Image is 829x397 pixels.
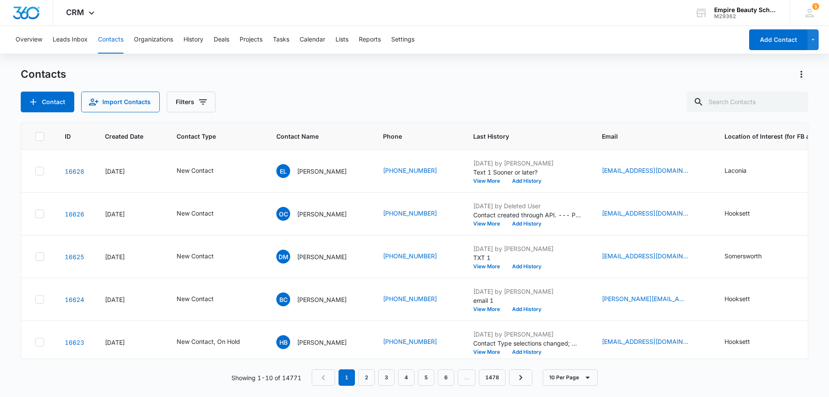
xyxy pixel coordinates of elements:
p: email 1 [473,296,581,305]
a: [PHONE_NUMBER] [383,209,437,218]
button: Organizations [134,26,173,54]
div: Location of Interest (for FB ad integration) - Laconia - Select to Edit Field [725,166,762,176]
button: View More [473,349,506,355]
div: Phone - (603) 560-3866 - Select to Edit Field [383,294,452,305]
a: Page 4 [398,369,414,386]
button: Add History [506,178,547,184]
div: New Contact [177,294,214,303]
div: Email - hannahbrennan00@gmail.com - Select to Edit Field [602,337,704,347]
p: [DATE] by [PERSON_NAME] [473,330,581,339]
button: Add History [506,307,547,312]
div: Email - ashlanex0@gmail.com - Select to Edit Field [602,166,704,176]
a: Page 3 [378,369,395,386]
span: ID [65,132,72,141]
button: Lists [335,26,348,54]
p: [DATE] by [PERSON_NAME] [473,287,581,296]
div: Contact Type - New Contact - Select to Edit Field [177,209,229,219]
button: Tasks [273,26,289,54]
div: account name [714,6,777,13]
button: Calendar [300,26,325,54]
em: 1 [339,369,355,386]
button: Filters [167,92,215,112]
a: [PHONE_NUMBER] [383,251,437,260]
a: [EMAIL_ADDRESS][DOMAIN_NAME] [602,251,688,260]
div: Contact Type - New Contact - Select to Edit Field [177,251,229,262]
span: Contact Name [276,132,350,141]
div: Contact Type - New Contact - Select to Edit Field [177,166,229,176]
button: History [184,26,203,54]
p: Text 1 Sooner or later? [473,168,581,177]
div: Location of Interest (for FB ad integration) - Hooksett - Select to Edit Field [725,337,766,347]
a: [EMAIL_ADDRESS][DOMAIN_NAME] [602,337,688,346]
span: Created Date [105,132,143,141]
h1: Contacts [21,68,66,81]
a: Navigate to contact details page for Hannah Brennan [65,339,84,346]
p: [PERSON_NAME] [297,295,347,304]
button: Leads Inbox [53,26,88,54]
div: Location of Interest (for FB ad integration) - Hooksett - Select to Edit Field [725,294,766,305]
a: [PHONE_NUMBER] [383,337,437,346]
div: Location of Interest (for FB ad integration) - Hooksett - Select to Edit Field [725,209,766,219]
div: Contact Name - Desirae Matulonis - Select to Edit Field [276,250,362,264]
a: [EMAIL_ADDRESS][DOMAIN_NAME] [602,166,688,175]
div: Phone - (207) 929-0525 - Select to Edit Field [383,251,452,262]
div: [DATE] [105,167,156,176]
div: Contact Type - New Contact, On Hold - Select to Edit Field [177,337,256,347]
button: Reports [359,26,381,54]
span: HB [276,335,290,349]
button: View More [473,264,506,269]
div: Hooksett [725,337,750,346]
a: Page 6 [438,369,454,386]
a: Navigate to contact details page for Erika Lane [65,168,84,175]
button: 10 Per Page [543,369,598,386]
div: account id [714,13,777,19]
p: [PERSON_NAME] [297,210,347,219]
div: [DATE] [105,338,156,347]
span: DM [276,250,290,264]
div: [DATE] [105,210,156,219]
span: CRM [66,8,84,17]
button: View More [473,221,506,226]
span: EL [276,164,290,178]
div: Location of Interest (for FB ad integration) - Somersworth - Select to Edit Field [725,251,777,262]
span: Contact Type [177,132,243,141]
p: Contact Type selections changed; New Contact was added. [473,339,581,348]
button: Projects [240,26,263,54]
div: Phone - (603) 312-0816 - Select to Edit Field [383,166,452,176]
a: [PHONE_NUMBER] [383,166,437,175]
div: Email - oliviacallery3@icloud.com - Select to Edit Field [602,209,704,219]
div: New Contact [177,166,214,175]
div: Phone - (603) 489-3476 - Select to Edit Field [383,337,452,347]
nav: Pagination [312,369,532,386]
p: [DATE] by Deleted User [473,201,581,210]
p: [PERSON_NAME] [297,252,347,261]
a: [PHONE_NUMBER] [383,294,437,303]
span: OC [276,207,290,221]
div: New Contact, On Hold [177,337,240,346]
div: Contact Name - Erika Lane - Select to Edit Field [276,164,362,178]
div: Email - brooke.chenard@yahoo.com - Select to Edit Field [602,294,704,305]
div: notifications count [812,3,819,10]
button: Deals [214,26,229,54]
div: Email - desiraematulonis2003@yahoo.com - Select to Edit Field [602,251,704,262]
div: Hooksett [725,209,750,218]
p: Showing 1-10 of 14771 [231,373,301,382]
p: [PERSON_NAME] [297,167,347,176]
a: Page 1478 [479,369,506,386]
button: Settings [391,26,414,54]
p: [DATE] by [PERSON_NAME] [473,244,581,253]
button: View More [473,178,506,184]
div: Contact Type - New Contact - Select to Edit Field [177,294,229,305]
div: Contact Name - Olivia Callery - Select to Edit Field [276,207,362,221]
div: Contact Name - Brooke CHENARD - Select to Edit Field [276,292,362,306]
a: Page 2 [358,369,375,386]
span: BC [276,292,290,306]
div: Hooksett [725,294,750,303]
button: Overview [16,26,42,54]
div: Phone - (603) 933-3756 - Select to Edit Field [383,209,452,219]
button: Actions [794,67,808,81]
div: Contact Name - Hannah Brennan - Select to Edit Field [276,335,362,349]
a: Navigate to contact details page for Olivia Callery [65,210,84,218]
button: Contacts [98,26,123,54]
div: New Contact [177,209,214,218]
